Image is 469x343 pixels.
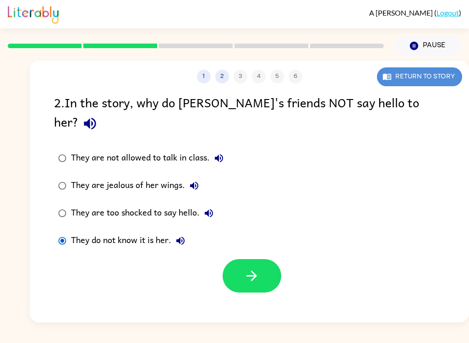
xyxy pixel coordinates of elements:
[197,70,211,83] button: 1
[369,8,434,17] span: A [PERSON_NAME]
[71,149,228,167] div: They are not allowed to talk in class.
[54,93,445,135] div: 2 . In the story, why do [PERSON_NAME]'s friends NOT say hello to her?
[210,149,228,167] button: They are not allowed to talk in class.
[200,204,218,222] button: They are too shocked to say hello.
[171,232,190,250] button: They do not know it is her.
[71,177,203,195] div: They are jealous of her wings.
[377,67,462,86] button: Return to story
[71,232,190,250] div: They do not know it is her.
[8,4,59,24] img: Literably
[436,8,459,17] a: Logout
[215,70,229,83] button: 2
[395,35,461,56] button: Pause
[185,177,203,195] button: They are jealous of her wings.
[71,204,218,222] div: They are too shocked to say hello.
[369,8,461,17] div: ( )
